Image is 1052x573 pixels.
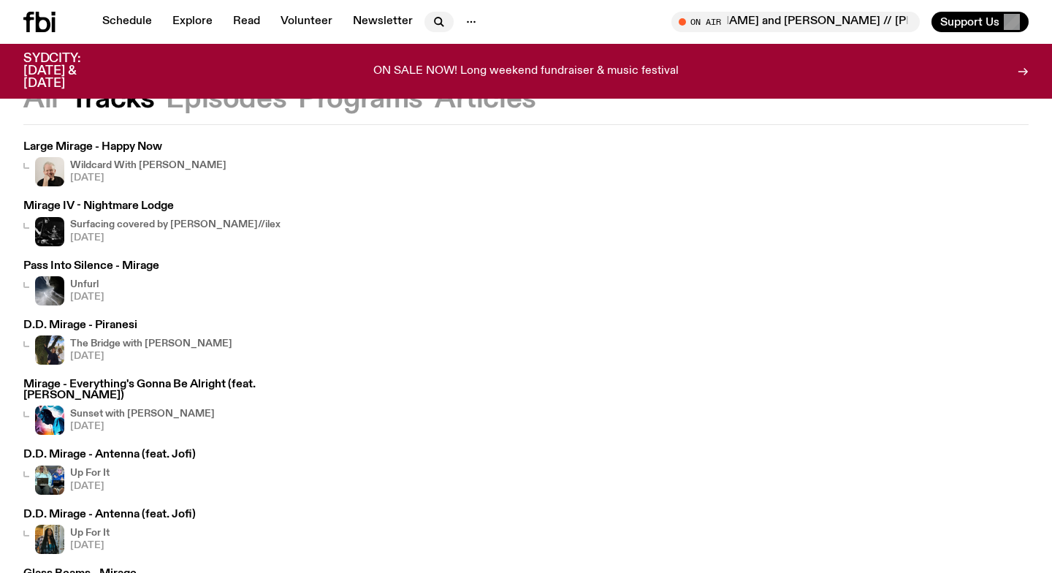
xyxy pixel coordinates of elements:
a: Pass Into Silence - MirageUnfurl[DATE] [23,261,159,306]
span: [DATE] [70,482,110,491]
span: [DATE] [70,173,226,183]
a: Mirage - Everything's Gonna Be Alright (feat. [PERSON_NAME])Simon Caldwell stands side on, lookin... [23,379,304,435]
span: [DATE] [70,233,281,243]
h4: The Bridge with [PERSON_NAME] [70,339,232,349]
p: ON SALE NOW! Long weekend fundraiser & music festival [373,65,679,78]
a: Explore [164,12,221,32]
h4: Sunset with [PERSON_NAME] [70,409,215,419]
h4: Unfurl [70,280,104,289]
button: Articles [435,86,536,113]
span: [DATE] [70,541,110,550]
button: Support Us [931,12,1029,32]
a: Read [224,12,269,32]
h4: Surfacing covered by [PERSON_NAME]//ilex [70,220,281,229]
h3: Pass Into Silence - Mirage [23,261,159,272]
span: Support Us [940,15,999,29]
h4: Up For It [70,468,110,478]
img: Ify - a Brown Skin girl with black braided twists, looking up to the side with her tongue stickin... [35,525,64,554]
button: All [23,86,58,113]
h3: Mirage IV - Nightmare Lodge [23,201,281,212]
h3: D.D. Mirage - Antenna (feat. Jofi) [23,449,196,460]
a: D.D. Mirage - Antenna (feat. Jofi)Up For It[DATE] [23,449,196,494]
button: Programs [298,86,423,113]
h3: Mirage - Everything's Gonna Be Alright (feat. [PERSON_NAME]) [23,379,304,401]
img: Simon Caldwell stands side on, looking downwards. He has headphones on. Behind him is a brightly ... [35,406,64,435]
span: [DATE] [70,292,104,302]
a: Large Mirage - Happy NowStuart is smiling charmingly, wearing a black t-shirt against a stark whi... [23,142,226,186]
a: Schedule [94,12,161,32]
span: [DATE] [70,422,215,431]
a: D.D. Mirage - PiranesiThe Bridge with [PERSON_NAME][DATE] [23,320,232,365]
h4: Up For It [70,528,110,538]
span: [DATE] [70,352,232,361]
h3: D.D. Mirage - Piranesi [23,320,232,331]
h3: Large Mirage - Happy Now [23,142,226,153]
a: Volunteer [272,12,341,32]
h4: Wildcard With [PERSON_NAME] [70,161,226,170]
button: Episodes [166,86,286,113]
a: D.D. Mirage - Antenna (feat. Jofi)Ify - a Brown Skin girl with black braided twists, looking up t... [23,509,196,554]
button: On Air[DATE] Lunch with [PERSON_NAME] and [PERSON_NAME] // [PERSON_NAME] Interview [671,12,920,32]
a: Newsletter [344,12,422,32]
button: Tracks [70,86,155,113]
a: Mirage IV - Nightmare LodgeSurfacing covered by [PERSON_NAME]//ilex[DATE] [23,201,281,246]
h3: D.D. Mirage - Antenna (feat. Jofi) [23,509,196,520]
img: Stuart is smiling charmingly, wearing a black t-shirt against a stark white background. [35,157,64,186]
h3: SYDCITY: [DATE] & [DATE] [23,53,117,90]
